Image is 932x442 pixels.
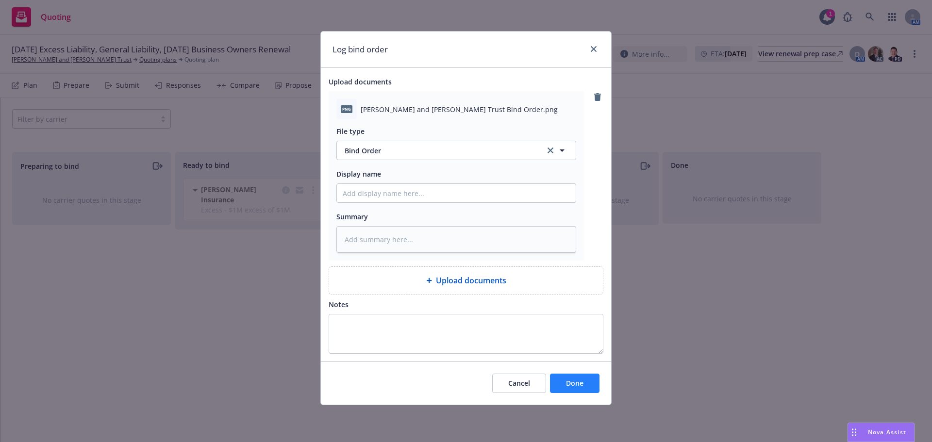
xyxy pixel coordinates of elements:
button: Bind Orderclear selection [336,141,576,160]
span: Done [566,378,583,388]
span: png [341,105,352,113]
span: Cancel [508,378,530,388]
span: File type [336,127,365,136]
span: Nova Assist [868,428,906,436]
span: Bind Order [345,146,535,156]
div: Upload documents [329,266,603,295]
input: Add display name here... [337,184,576,202]
span: Upload documents [329,77,392,86]
button: Cancel [492,374,546,393]
span: [PERSON_NAME] and [PERSON_NAME] Trust Bind Order.png [361,104,558,115]
span: Summary [336,212,368,221]
a: remove [592,91,603,103]
button: Nova Assist [848,423,915,442]
button: Done [550,374,599,393]
div: Drag to move [848,423,860,442]
a: close [588,43,599,55]
span: Display name [336,169,381,179]
a: clear selection [545,145,556,156]
h1: Log bind order [333,43,388,56]
span: Upload documents [436,275,506,286]
span: Notes [329,300,349,309]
